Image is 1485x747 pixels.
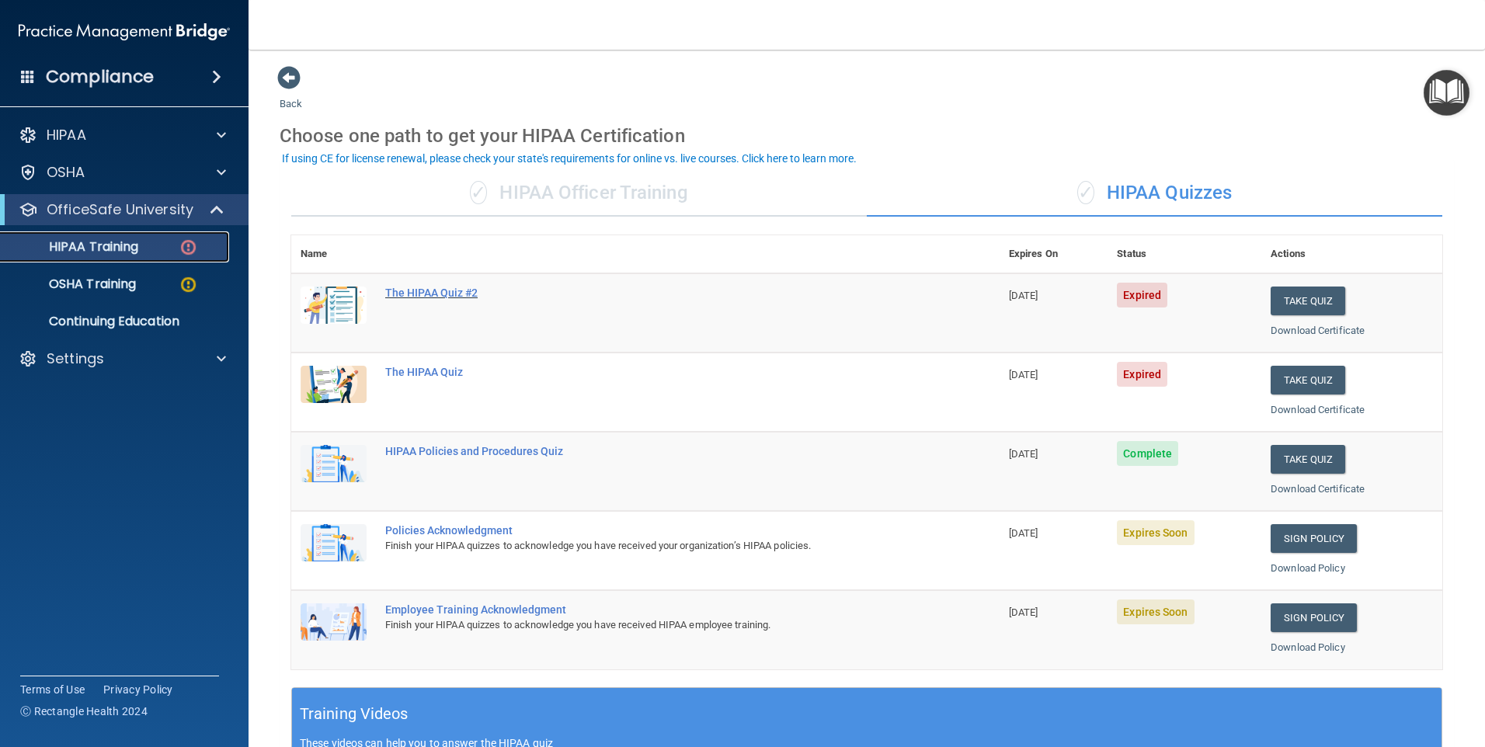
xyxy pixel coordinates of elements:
[46,66,154,88] h4: Compliance
[1271,366,1345,394] button: Take Quiz
[19,200,225,219] a: OfficeSafe University
[280,113,1454,158] div: Choose one path to get your HIPAA Certification
[47,200,193,219] p: OfficeSafe University
[1009,606,1038,618] span: [DATE]
[47,163,85,182] p: OSHA
[1271,562,1345,574] a: Download Policy
[1271,603,1357,632] a: Sign Policy
[1009,290,1038,301] span: [DATE]
[1009,369,1038,380] span: [DATE]
[103,682,173,697] a: Privacy Policy
[385,537,922,555] div: Finish your HIPAA quizzes to acknowledge you have received your organization’s HIPAA policies.
[291,235,376,273] th: Name
[1424,70,1469,116] button: Open Resource Center
[1271,325,1365,336] a: Download Certificate
[179,275,198,294] img: warning-circle.0cc9ac19.png
[385,603,922,616] div: Employee Training Acknowledgment
[1271,524,1357,553] a: Sign Policy
[1077,181,1094,204] span: ✓
[1271,445,1345,474] button: Take Quiz
[1000,235,1108,273] th: Expires On
[385,524,922,537] div: Policies Acknowledgment
[385,445,922,457] div: HIPAA Policies and Procedures Quiz
[19,16,230,47] img: PMB logo
[470,181,487,204] span: ✓
[1271,641,1345,653] a: Download Policy
[1271,287,1345,315] button: Take Quiz
[10,314,222,329] p: Continuing Education
[10,239,138,255] p: HIPAA Training
[280,79,302,109] a: Back
[1271,483,1365,495] a: Download Certificate
[385,366,922,378] div: The HIPAA Quiz
[280,151,859,166] button: If using CE for license renewal, please check your state's requirements for online vs. live cours...
[19,349,226,368] a: Settings
[47,126,86,144] p: HIPAA
[385,616,922,634] div: Finish your HIPAA quizzes to acknowledge you have received HIPAA employee training.
[1117,520,1194,545] span: Expires Soon
[19,126,226,144] a: HIPAA
[1009,527,1038,539] span: [DATE]
[1407,640,1466,699] iframe: Drift Widget Chat Controller
[1117,362,1167,387] span: Expired
[19,163,226,182] a: OSHA
[867,170,1442,217] div: HIPAA Quizzes
[1108,235,1261,273] th: Status
[385,287,922,299] div: The HIPAA Quiz #2
[179,238,198,257] img: danger-circle.6113f641.png
[300,700,409,728] h5: Training Videos
[20,704,148,719] span: Ⓒ Rectangle Health 2024
[1009,448,1038,460] span: [DATE]
[47,349,104,368] p: Settings
[1117,283,1167,307] span: Expired
[1117,599,1194,624] span: Expires Soon
[20,682,85,697] a: Terms of Use
[291,170,867,217] div: HIPAA Officer Training
[1261,235,1442,273] th: Actions
[10,276,136,292] p: OSHA Training
[1271,404,1365,415] a: Download Certificate
[282,153,857,164] div: If using CE for license renewal, please check your state's requirements for online vs. live cours...
[1117,441,1178,466] span: Complete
